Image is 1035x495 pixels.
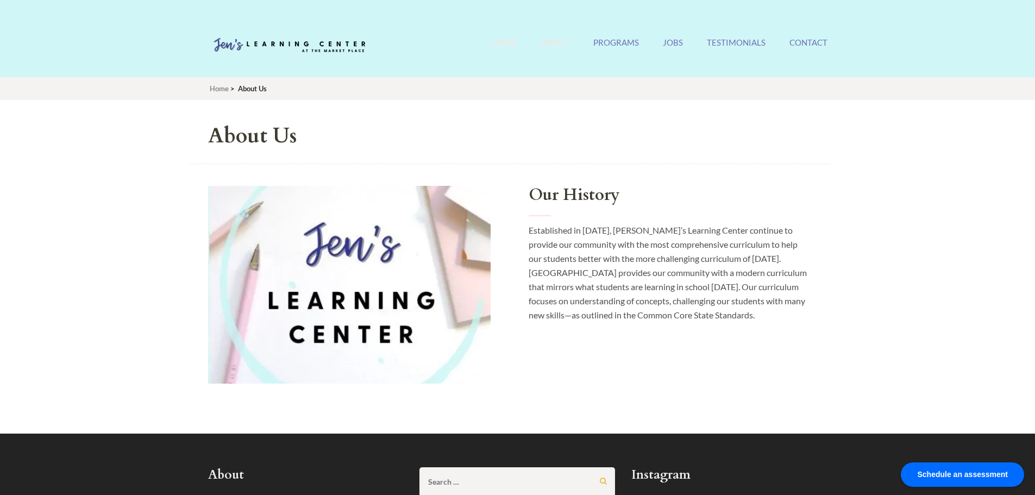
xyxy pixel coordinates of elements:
a: About [541,37,569,61]
a: Testimonials [707,37,766,61]
h2: Instagram [631,467,827,482]
a: Home [492,37,517,61]
p: Established in [DATE], [PERSON_NAME]’s Learning Center continue to provide our community with the... [529,223,811,322]
a: Contact [789,37,827,61]
div: Schedule an assessment [901,462,1024,487]
a: Jobs [663,37,683,61]
h2: Our History [529,186,811,216]
a: Programs [593,37,639,61]
h1: About Us [208,124,811,147]
img: Jen's Learning Center Logo Transparent [208,29,371,62]
a: Home [210,84,229,93]
img: Our History [208,186,491,384]
span: > [230,84,235,93]
input: Search [600,478,607,485]
h2: About [208,467,404,482]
